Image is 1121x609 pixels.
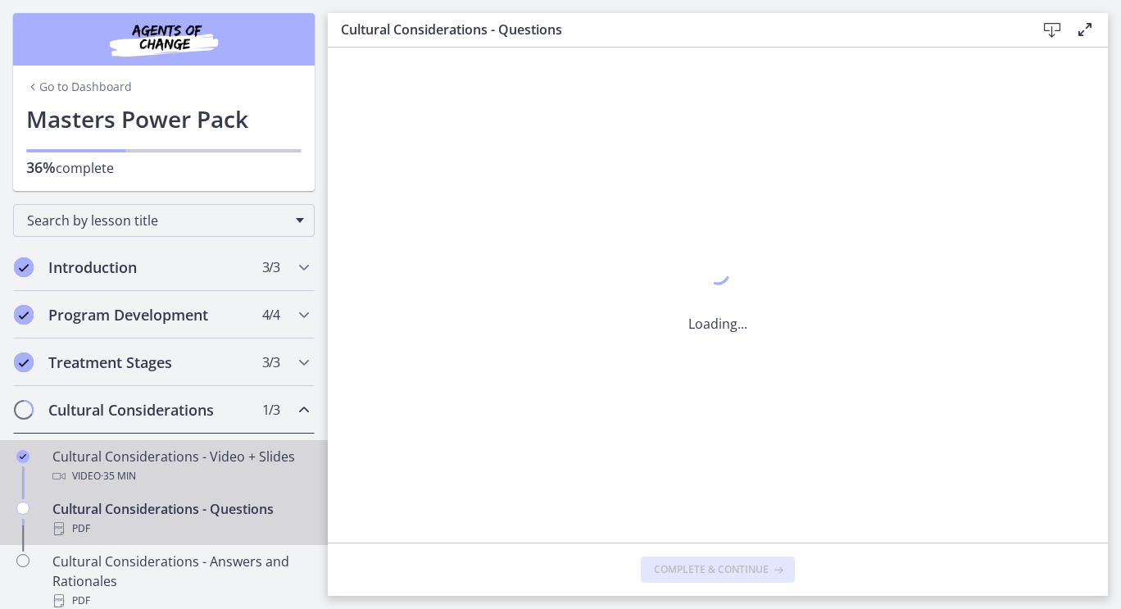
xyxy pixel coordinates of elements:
img: Agents of Change [66,20,262,59]
span: 3 / 3 [262,352,279,372]
span: · 35 min [101,466,136,486]
p: Loading... [688,314,747,334]
i: Completed [16,450,29,463]
span: Complete & continue [654,563,769,576]
h2: Introduction [48,257,248,277]
span: 3 / 3 [262,257,279,277]
p: complete [26,157,302,178]
span: 1 / 3 [262,400,279,420]
h1: Masters Power Pack [26,102,302,136]
div: 1 [688,257,747,294]
div: Cultural Considerations - Video + Slides [52,447,308,486]
i: Completed [14,305,34,325]
div: Cultural Considerations - Questions [52,499,308,539]
span: 36% [26,157,56,177]
i: Completed [14,352,34,372]
span: 4 / 4 [262,305,279,325]
span: Search by lesson title [27,211,288,230]
div: Search by lesson title [13,204,315,237]
div: PDF [52,519,308,539]
i: Completed [14,257,34,277]
button: Complete & continue [641,557,795,583]
h2: Cultural Considerations [48,400,248,420]
h2: Program Development [48,305,248,325]
a: Go to Dashboard [26,79,132,95]
h2: Treatment Stages [48,352,248,372]
div: Video [52,466,308,486]
h3: Cultural Considerations - Questions [341,20,1010,39]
